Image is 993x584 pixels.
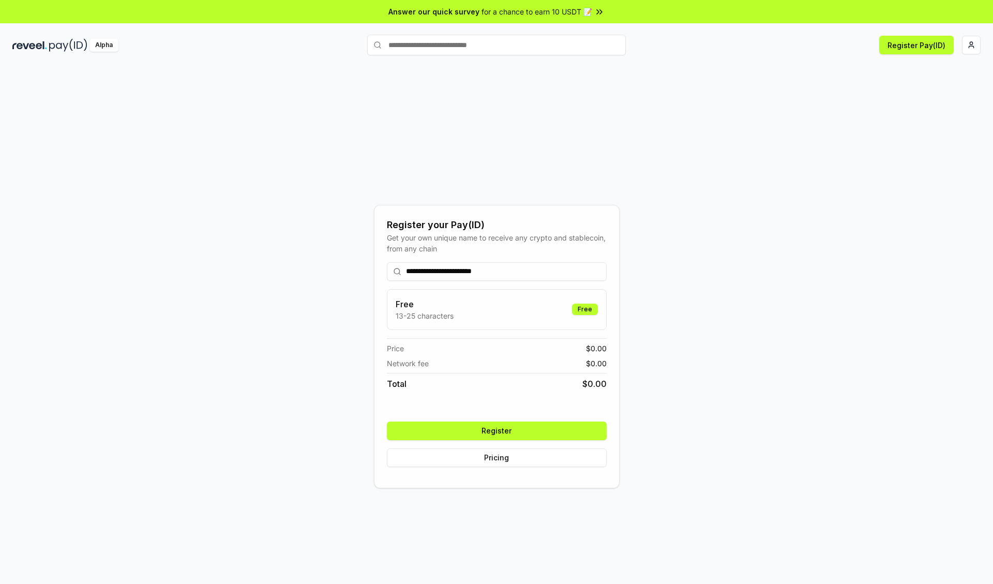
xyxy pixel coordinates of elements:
[387,232,607,254] div: Get your own unique name to receive any crypto and stablecoin, from any chain
[387,218,607,232] div: Register your Pay(ID)
[586,358,607,369] span: $ 0.00
[387,378,407,390] span: Total
[582,378,607,390] span: $ 0.00
[482,6,592,17] span: for a chance to earn 10 USDT 📝
[387,343,404,354] span: Price
[388,6,479,17] span: Answer our quick survey
[586,343,607,354] span: $ 0.00
[879,36,954,54] button: Register Pay(ID)
[396,310,454,321] p: 13-25 characters
[49,39,87,52] img: pay_id
[387,422,607,440] button: Register
[89,39,118,52] div: Alpha
[387,358,429,369] span: Network fee
[12,39,47,52] img: reveel_dark
[396,298,454,310] h3: Free
[387,448,607,467] button: Pricing
[572,304,598,315] div: Free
